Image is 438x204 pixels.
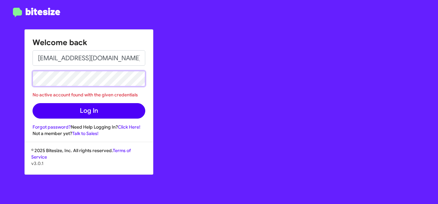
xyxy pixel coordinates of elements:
[33,103,145,119] button: Log In
[25,147,153,174] div: © 2025 Bitesize, Inc. All rights reserved.
[118,124,140,130] a: Click Here!
[31,160,147,167] p: v3.0.1
[72,131,99,136] a: Talk to Sales!
[33,92,145,98] div: No active account found with the given credentials
[33,50,145,66] input: Email address
[33,124,145,130] div: Need Help Logging In?
[33,130,145,137] div: Not a member yet?
[33,37,145,48] h1: Welcome back
[33,124,71,130] a: Forgot password?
